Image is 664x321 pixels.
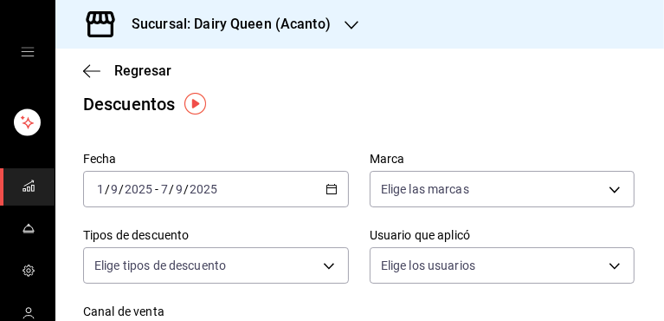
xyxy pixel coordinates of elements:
[83,230,349,242] label: Tipos de descuento
[94,257,226,274] span: Elige tipos de descuento
[118,14,331,35] h3: Sucursal: Dairy Queen (Acanto)
[83,91,175,117] div: Descuentos
[21,45,35,59] button: open drawer
[83,306,349,318] label: Canal de venta
[155,182,158,196] span: -
[381,180,469,198] span: Elige las marcas
[83,62,171,79] button: Regresar
[96,182,105,196] input: --
[83,154,349,166] label: Fecha
[114,62,171,79] span: Regresar
[110,182,119,196] input: --
[169,182,174,196] span: /
[184,182,189,196] span: /
[160,182,169,196] input: --
[124,182,153,196] input: ----
[175,182,184,196] input: --
[381,257,475,274] span: Elige los usuarios
[189,182,218,196] input: ----
[105,182,110,196] span: /
[119,182,124,196] span: /
[184,93,206,115] img: Tooltip marker
[370,154,635,166] label: Marca
[370,230,635,242] label: Usuario que aplicó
